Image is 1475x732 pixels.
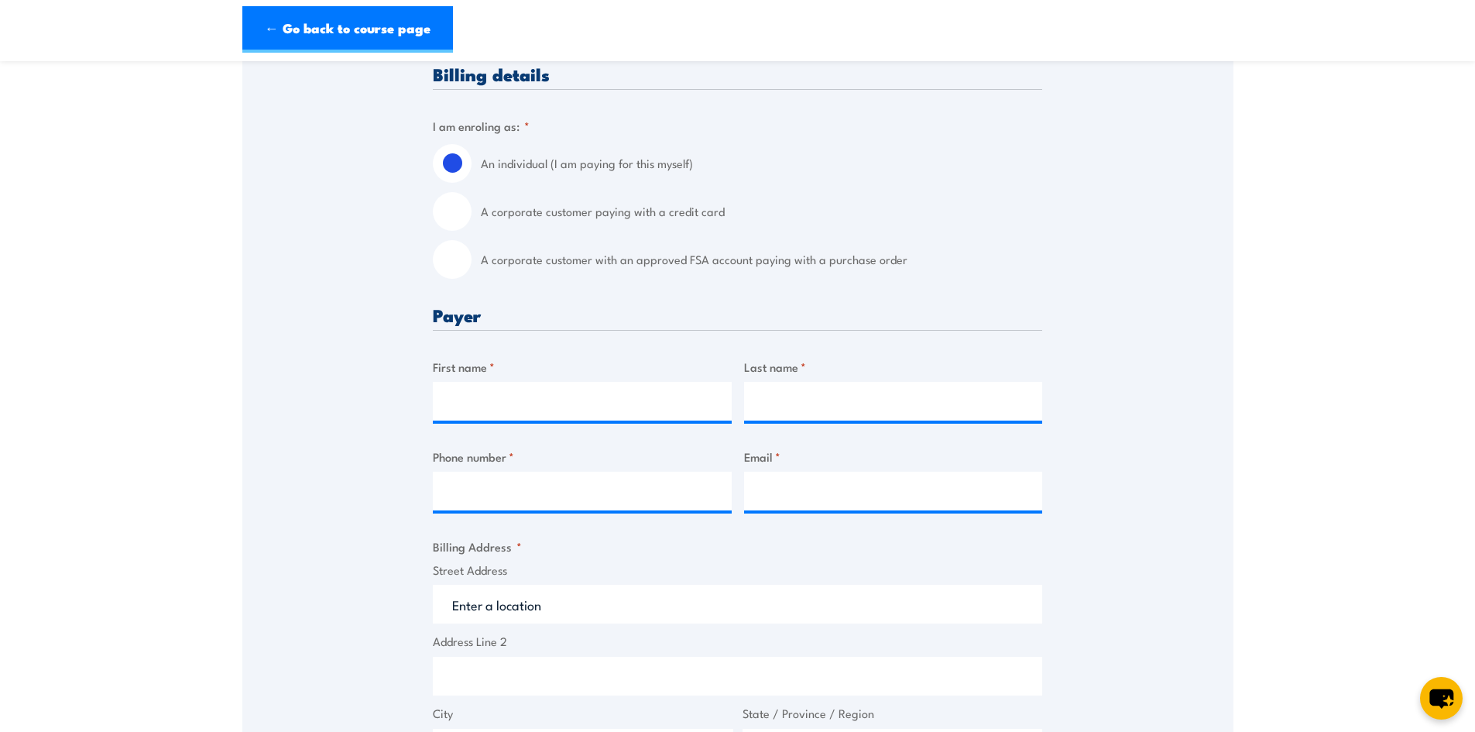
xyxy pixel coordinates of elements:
label: Email [744,448,1043,466]
label: Address Line 2 [433,633,1042,651]
legend: I am enroling as: [433,117,530,135]
input: Enter a location [433,585,1042,624]
button: chat-button [1420,677,1463,720]
label: City [433,705,733,723]
label: Last name [744,358,1043,376]
label: Phone number [433,448,732,466]
label: A corporate customer paying with a credit card [481,192,1042,231]
h3: Payer [433,306,1042,324]
label: Street Address [433,562,1042,579]
label: State / Province / Region [743,705,1043,723]
label: First name [433,358,732,376]
a: ← Go back to course page [242,6,453,53]
h3: Billing details [433,65,1042,83]
label: An individual (I am paying for this myself) [481,144,1042,183]
label: A corporate customer with an approved FSA account paying with a purchase order [481,240,1042,279]
legend: Billing Address [433,538,522,555]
